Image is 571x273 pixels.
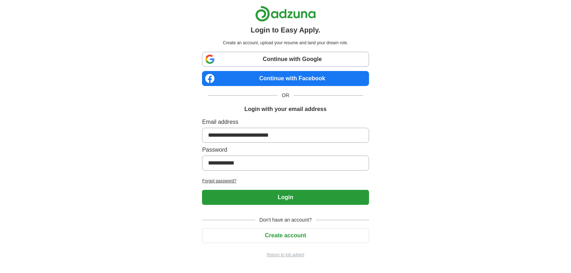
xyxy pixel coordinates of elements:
a: Forgot password? [202,178,369,184]
a: Return to job advert [202,252,369,258]
a: Continue with Facebook [202,71,369,86]
a: Create account [202,232,369,238]
span: OR [278,92,294,99]
label: Email address [202,118,369,126]
button: Create account [202,228,369,243]
img: Adzuna logo [255,6,316,22]
p: Create an account, upload your resume and land your dream role. [203,40,367,46]
span: Don't have an account? [255,216,316,224]
button: Login [202,190,369,205]
a: Continue with Google [202,52,369,67]
label: Password [202,146,369,154]
h1: Login with your email address [244,105,327,113]
h1: Login to Easy Apply. [251,25,320,35]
